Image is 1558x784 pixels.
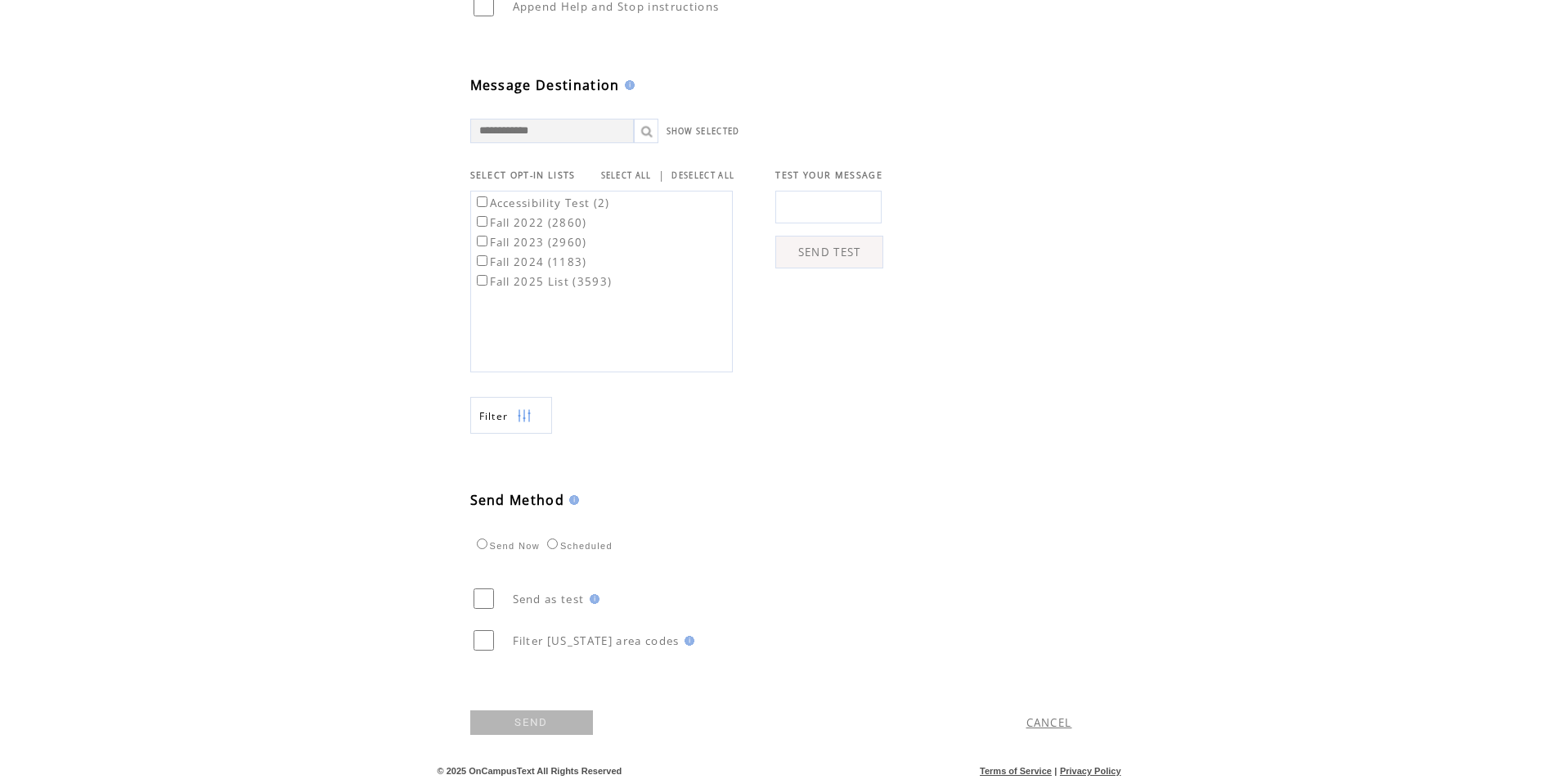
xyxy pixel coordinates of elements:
a: Filter [470,397,552,434]
span: Send as test [513,592,585,606]
span: | [1054,766,1057,776]
label: Fall 2022 (2860) [474,215,587,230]
a: DESELECT ALL [671,170,734,181]
a: Privacy Policy [1060,766,1121,776]
a: SEND [470,710,593,735]
a: SEND TEST [775,236,883,268]
label: Accessibility Test (2) [474,196,610,210]
input: Fall 2025 List (3593) [477,275,487,286]
label: Fall 2023 (2960) [474,235,587,250]
a: CANCEL [1026,715,1072,730]
span: Filter [US_STATE] area codes [513,633,680,648]
img: help.gif [680,636,694,646]
label: Fall 2024 (1183) [474,255,587,269]
img: filters.png [517,398,532,435]
input: Scheduled [547,538,558,549]
input: Fall 2023 (2960) [477,236,487,246]
span: Send Method [470,491,565,509]
a: SELECT ALL [601,170,652,181]
label: Send Now [473,541,540,551]
img: help.gif [620,80,635,90]
span: SELECT OPT-IN LISTS [470,169,576,181]
img: help.gif [564,495,579,505]
input: Accessibility Test (2) [477,196,487,207]
span: © 2025 OnCampusText All Rights Reserved [438,766,622,776]
a: SHOW SELECTED [667,126,740,137]
span: Show filters [479,409,509,423]
input: Fall 2024 (1183) [477,255,487,266]
a: Terms of Service [980,766,1052,776]
span: | [658,168,665,182]
img: help.gif [585,594,599,604]
span: TEST YOUR MESSAGE [775,169,882,181]
span: Message Destination [470,76,620,94]
input: Fall 2022 (2860) [477,216,487,227]
label: Scheduled [543,541,613,551]
label: Fall 2025 List (3593) [474,274,613,289]
input: Send Now [477,538,487,549]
